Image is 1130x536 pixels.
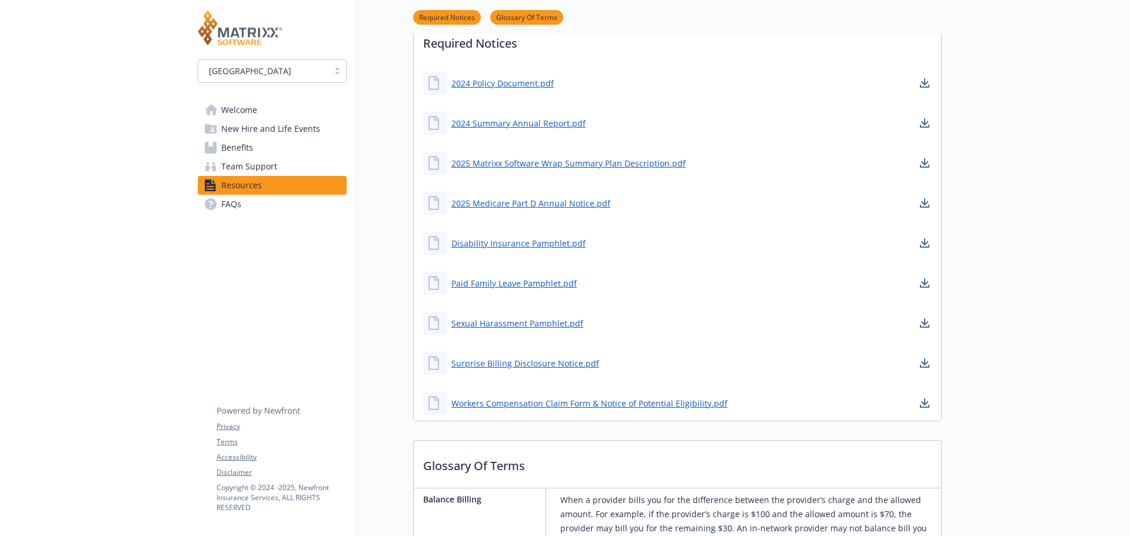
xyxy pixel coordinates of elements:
a: 2024 Policy Document.pdf [451,77,554,89]
span: [GEOGRAPHIC_DATA] [204,65,323,77]
a: Terms [217,437,346,447]
p: Balance Billing [423,493,541,505]
a: Disclaimer [217,467,346,478]
a: FAQs [198,195,347,214]
p: Copyright © 2024 - 2025 , Newfront Insurance Services, ALL RIGHTS RESERVED [217,482,346,512]
a: download document [918,76,932,90]
span: Welcome [221,101,257,119]
a: Glossary Of Terms [490,11,563,22]
a: Paid Family Leave Pamphlet.pdf [451,277,577,289]
a: 2024 Summary Annual Report.pdf [451,117,586,129]
a: Surprise Billing Disclosure Notice.pdf [451,357,599,369]
a: Workers Compensation Claim Form & Notice of Potential Eligibility.pdf [451,397,727,410]
p: Required Notices [414,18,941,62]
a: Sexual Harassment Pamphlet.pdf [451,317,583,329]
a: download document [918,116,932,130]
a: Disability Insurance Pamphlet.pdf [451,237,586,249]
a: download document [918,316,932,330]
a: Required Notices [413,11,481,22]
span: New Hire and Life Events [221,119,320,138]
a: download document [918,356,932,370]
span: Resources [221,176,262,195]
a: download document [918,196,932,210]
a: download document [918,156,932,170]
p: Glossary Of Terms [414,441,941,484]
a: Resources [198,176,347,195]
span: FAQs [221,195,241,214]
a: Accessibility [217,452,346,462]
a: New Hire and Life Events [198,119,347,138]
span: Team Support [221,157,277,176]
span: Benefits [221,138,253,157]
a: download document [918,236,932,250]
a: 2025 Medicare Part D Annual Notice.pdf [451,197,610,209]
a: Team Support [198,157,347,176]
a: download document [918,396,932,410]
a: Benefits [198,138,347,157]
a: 2025 Matrixx Software Wrap Summary Plan Description.pdf [451,157,686,169]
a: Privacy [217,421,346,432]
a: Welcome [198,101,347,119]
span: [GEOGRAPHIC_DATA] [209,65,291,77]
a: download document [918,276,932,290]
